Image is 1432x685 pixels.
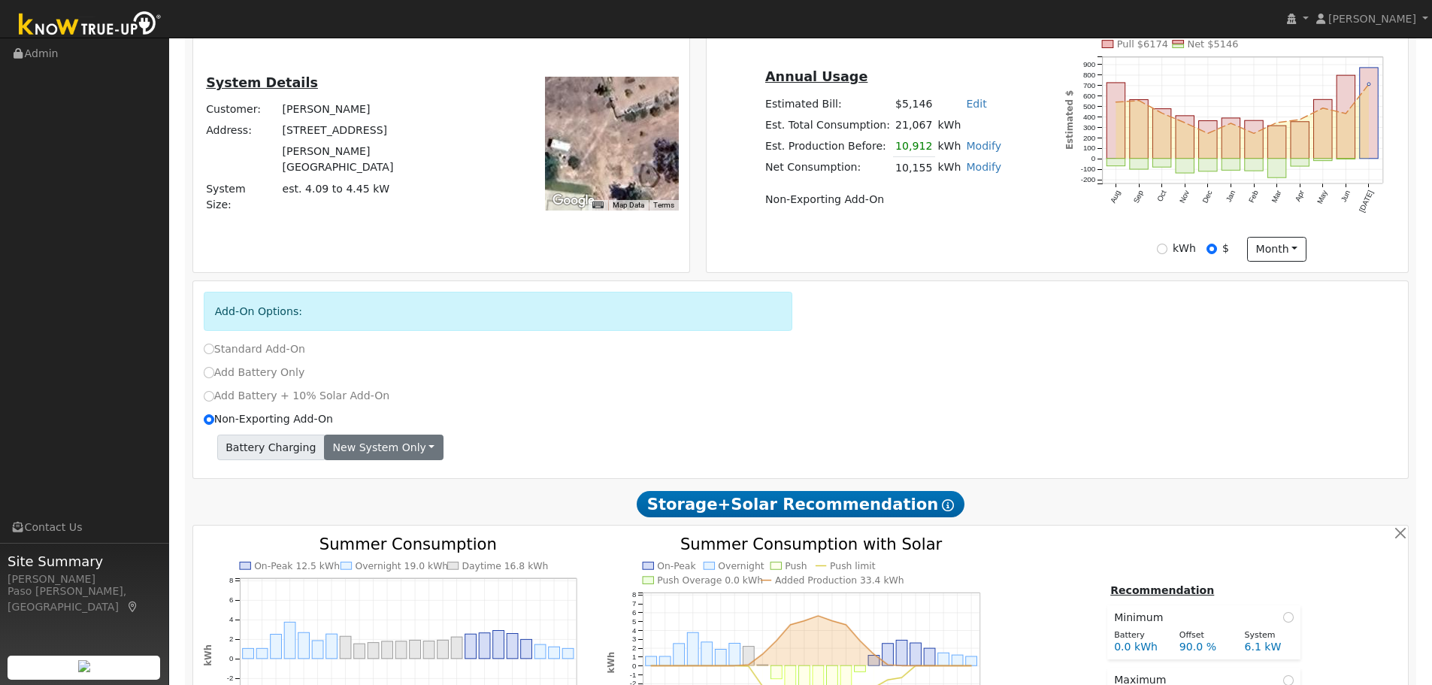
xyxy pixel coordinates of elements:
rect: onclick="" [451,637,462,659]
text: 800 [1083,71,1096,80]
rect: onclick="" [1153,159,1171,167]
circle: onclick="" [789,623,792,626]
div: Add-On Options: [204,292,793,330]
rect: onclick="" [1245,121,1263,159]
text: Aug [1109,189,1122,205]
circle: onclick="" [901,664,904,667]
circle: onclick="" [1276,122,1279,125]
div: System [1237,629,1302,642]
text: Daytime 16.8 kWh [462,561,549,571]
rect: onclick="" [437,640,449,659]
text: 900 [1083,61,1096,69]
rect: onclick="" [507,633,518,658]
text: 100 [1083,144,1096,153]
a: Map [126,601,140,613]
circle: onclick="" [1299,119,1302,122]
text: 2 [632,644,636,652]
text: 700 [1083,81,1096,89]
button: Keyboard shortcuts [592,200,603,211]
div: 6.1 kW [1237,639,1302,655]
td: kWh [935,157,964,179]
rect: onclick="" [549,647,560,659]
rect: onclick="" [659,656,671,665]
input: $ [1206,244,1217,254]
circle: onclick="" [817,614,820,617]
rect: onclick="" [326,634,338,659]
text: -200 [1081,176,1096,184]
rect: onclick="" [1130,100,1148,159]
circle: onclick="" [873,653,876,656]
rect: onclick="" [868,655,879,665]
div: [PERSON_NAME] [8,571,161,587]
circle: onclick="" [886,663,889,666]
rect: onclick="" [855,665,866,671]
rect: onclick="" [1153,109,1171,159]
div: Battery [1107,629,1172,642]
text: 8 [229,576,233,584]
text: 4 [229,615,234,623]
div: 0.0 kWh [1107,639,1172,655]
text: 600 [1083,92,1096,100]
td: 21,067 [893,114,935,135]
rect: onclick="" [701,641,713,665]
td: Net Consumption: [762,157,892,179]
rect: onclick="" [270,634,281,658]
rect: onclick="" [534,644,546,659]
td: Non-Exporting Add-On [762,189,1004,211]
rect: onclick="" [729,643,740,665]
input: Non-Exporting Add-On [204,414,214,425]
rect: onclick="" [521,639,532,659]
rect: onclick="" [368,642,379,658]
circle: onclick="" [886,678,889,681]
td: System Size: [204,178,280,215]
rect: onclick="" [242,648,253,659]
text: 6 [632,608,636,617]
img: retrieve [78,660,90,672]
circle: onclick="" [956,664,959,667]
text: kWh [202,644,213,666]
input: Standard Add-On [204,344,214,354]
label: Standard Add-On [204,341,305,357]
text: 500 [1083,102,1096,111]
td: kWh [935,135,964,157]
td: $5,146 [893,93,935,114]
td: [STREET_ADDRESS] [280,120,474,141]
text: Feb [1247,189,1260,204]
span: Site Summary [8,551,161,571]
text: 400 [1083,113,1096,121]
label: $ [1222,241,1229,256]
td: System Size [280,178,474,215]
input: kWh [1157,244,1167,254]
text: 7 [632,599,636,608]
td: kWh [935,114,1004,135]
circle: onclick="" [845,623,848,626]
rect: onclick="" [1268,126,1286,159]
text: Overnight [719,561,764,571]
text: Net $5146 [1188,39,1239,50]
rect: onclick="" [1245,159,1263,171]
circle: onclick="" [1367,83,1370,86]
text: Pull $6174 [1117,39,1168,50]
rect: onclick="" [743,646,755,665]
a: Terms [653,201,674,209]
td: Customer: [204,99,280,120]
circle: onclick="" [1230,122,1233,125]
rect: onclick="" [1222,118,1240,159]
circle: onclick="" [747,665,750,668]
circle: onclick="" [858,639,861,642]
text: Oct [1155,189,1168,203]
rect: onclick="" [952,655,963,665]
img: Know True-Up [11,8,169,42]
rect: onclick="" [646,656,657,665]
text: On-Peak 12.5 kWh [254,561,340,571]
div: Paso [PERSON_NAME], [GEOGRAPHIC_DATA] [8,583,161,615]
rect: onclick="" [883,643,894,665]
u: System Details [206,75,318,90]
rect: onclick="" [562,648,574,659]
rect: onclick="" [284,622,295,659]
circle: onclick="" [761,653,764,656]
text: Summer Consumption [319,535,497,553]
rect: onclick="" [716,649,727,665]
rect: onclick="" [354,644,365,659]
circle: onclick="" [775,639,778,642]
